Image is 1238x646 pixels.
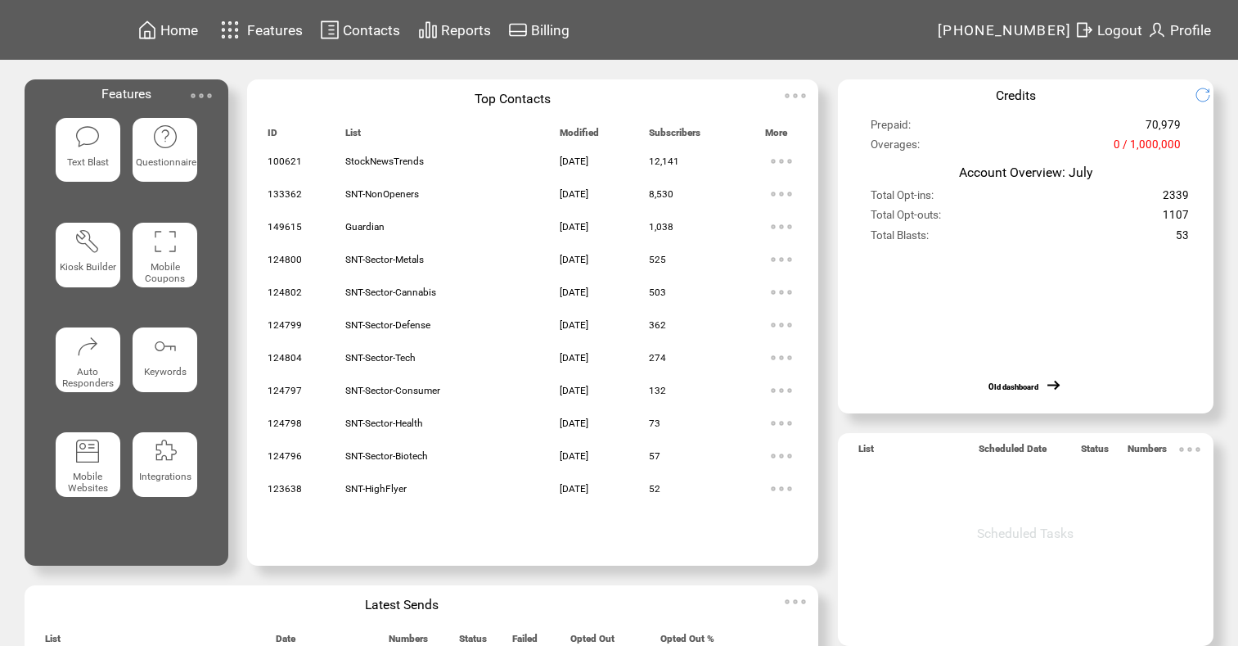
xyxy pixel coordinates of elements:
[268,319,302,331] span: 124799
[137,20,157,40] img: home.svg
[649,188,673,200] span: 8,530
[185,79,218,112] img: ellypsis.svg
[779,79,812,112] img: ellypsis.svg
[649,221,673,233] span: 1,038
[508,20,528,40] img: creidtcard.svg
[765,145,798,178] img: ellypsis.svg
[268,385,302,396] span: 124797
[345,450,428,462] span: SNT-Sector-Biotech
[560,287,588,298] span: [DATE]
[649,385,666,396] span: 132
[133,118,197,210] a: Questionnaire
[62,366,114,389] span: Auto Responders
[649,156,679,167] span: 12,141
[649,450,660,462] span: 57
[152,124,178,150] img: questionnaire.svg
[649,287,666,298] span: 503
[268,156,302,167] span: 100621
[152,438,178,464] img: integrations.svg
[345,188,419,200] span: SNT-NonOpeners
[765,210,798,243] img: ellypsis.svg
[317,17,403,43] a: Contacts
[268,352,302,364] span: 124804
[959,165,1092,180] span: Account Overview: July
[531,22,569,38] span: Billing
[74,333,101,359] img: auto-responders.svg
[345,385,440,396] span: SNT-Sector-Consumer
[1146,119,1181,138] span: 70,979
[765,407,798,440] img: ellypsis.svg
[60,261,116,273] span: Kiosk Builder
[765,243,798,276] img: ellypsis.svg
[441,22,491,38] span: Reports
[345,319,430,331] span: SNT-Sector-Defense
[779,585,812,618] img: ellypsis.svg
[1081,443,1109,462] span: Status
[345,483,407,495] span: SNT-HighFlyer
[977,526,1074,541] span: Scheduled Tasks
[1114,138,1181,158] span: 0 / 1,000,000
[268,450,302,462] span: 124796
[649,254,666,265] span: 525
[765,309,798,341] img: ellypsis.svg
[133,328,197,419] a: Keywords
[365,597,439,612] span: Latest Sends
[649,127,700,146] span: Subscribers
[871,119,911,138] span: Prepaid:
[416,17,493,43] a: Reports
[765,127,787,146] span: More
[560,418,588,429] span: [DATE]
[144,366,187,377] span: Keywords
[74,124,101,150] img: text-blast.svg
[268,254,302,265] span: 124800
[133,432,197,524] a: Integrations
[74,228,101,255] img: tool%201.svg
[1195,87,1223,103] img: refresh.png
[938,22,1072,38] span: [PHONE_NUMBER]
[268,127,277,146] span: ID
[216,16,245,43] img: features.svg
[560,221,588,233] span: [DATE]
[1173,433,1206,466] img: ellypsis.svg
[1176,229,1189,249] span: 53
[101,86,151,102] span: Features
[343,22,400,38] span: Contacts
[145,261,185,284] span: Mobile Coupons
[1097,22,1142,38] span: Logout
[560,483,588,495] span: [DATE]
[765,178,798,210] img: ellypsis.svg
[871,138,920,158] span: Overages:
[1072,17,1145,43] a: Logout
[560,156,588,167] span: [DATE]
[871,209,941,228] span: Total Opt-outs:
[1074,20,1094,40] img: exit.svg
[56,118,120,210] a: Text Blast
[67,156,109,168] span: Text Blast
[979,443,1047,462] span: Scheduled Date
[506,17,572,43] a: Billing
[475,91,551,106] span: Top Contacts
[345,418,423,429] span: SNT-Sector-Health
[560,319,588,331] span: [DATE]
[871,229,929,249] span: Total Blasts:
[268,221,302,233] span: 149615
[560,385,588,396] span: [DATE]
[765,472,798,505] img: ellypsis.svg
[320,20,340,40] img: contacts.svg
[765,276,798,309] img: ellypsis.svg
[345,254,424,265] span: SNT-Sector-Metals
[1128,443,1167,462] span: Numbers
[649,418,660,429] span: 73
[560,352,588,364] span: [DATE]
[871,189,934,209] span: Total Opt-ins:
[268,418,302,429] span: 124798
[765,440,798,472] img: ellypsis.svg
[1145,17,1213,43] a: Profile
[56,223,120,314] a: Kiosk Builder
[858,443,874,462] span: List
[56,328,120,419] a: Auto Responders
[74,438,101,464] img: mobile-websites.svg
[152,228,178,255] img: coupons.svg
[1163,189,1189,209] span: 2339
[345,127,361,146] span: List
